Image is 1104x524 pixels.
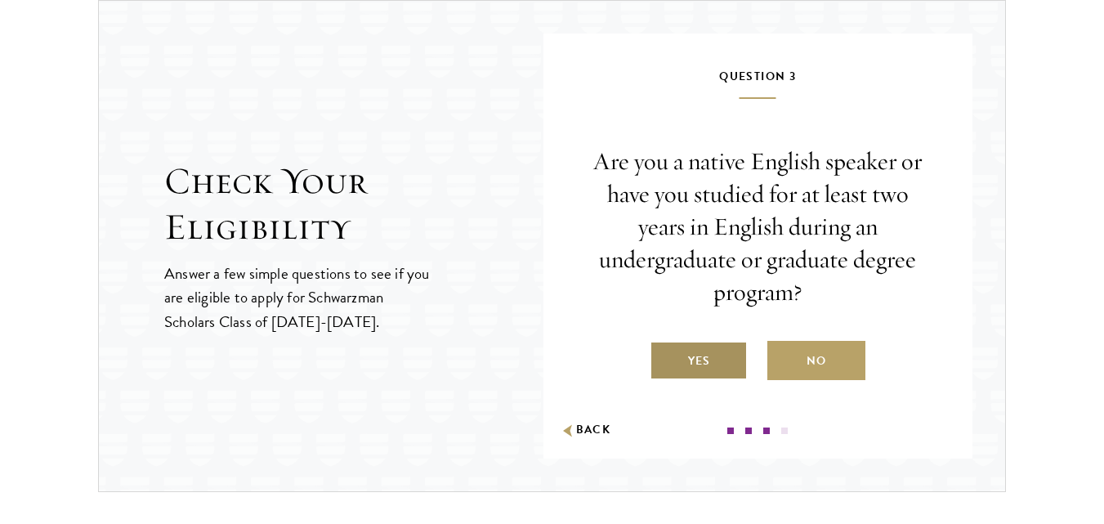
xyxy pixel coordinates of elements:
[560,422,611,439] button: Back
[164,159,543,250] h2: Check Your Eligibility
[650,341,748,380] label: Yes
[164,262,431,333] p: Answer a few simple questions to see if you are eligible to apply for Schwarzman Scholars Class o...
[592,146,924,308] p: Are you a native English speaker or have you studied for at least two years in English during an ...
[592,66,924,99] h5: Question 3
[767,341,865,380] label: No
